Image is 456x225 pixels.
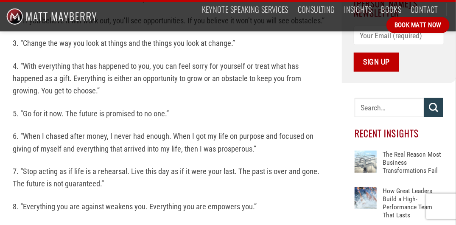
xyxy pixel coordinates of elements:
button: Submit [424,98,443,117]
span: Book Matt Now [394,20,442,30]
a: Insights [344,2,372,17]
a: Consulting [298,2,335,17]
form: Contact form [354,26,445,71]
p: 7. “Stop acting as if life is a rehearsal. Live this day as if it were your last. The past is ove... [13,165,329,190]
img: Matt Mayberry [6,2,97,31]
p: 6. “When I chased after money, I never had enough. When I got my life on purpose and focused on g... [13,130,329,155]
a: Books [381,2,402,17]
span: Recent Insights [355,127,419,140]
input: Search… [355,98,424,117]
a: Contact [411,2,438,17]
a: How Great Leaders Build a High-Performance Team That Lasts [383,187,443,219]
input: Your Email (required) [354,26,445,45]
a: The Real Reason Most Business Transformations Fail [383,151,443,176]
p: 5. “Go for it now. The future is promised to no one.” [13,107,329,120]
p: 4. “With everything that has happened to you, you can feel sorry for yourself or treat what has h... [13,60,329,97]
input: Sign Up [354,53,400,72]
a: Keynote Speaking Services [202,2,288,17]
p: 3. “Change the way you look at things and the things you look at change.” [13,37,329,49]
p: 8. “Everything you are against weakens you. Everything you are empowers you.” [13,200,329,213]
a: Book Matt Now [386,17,450,33]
